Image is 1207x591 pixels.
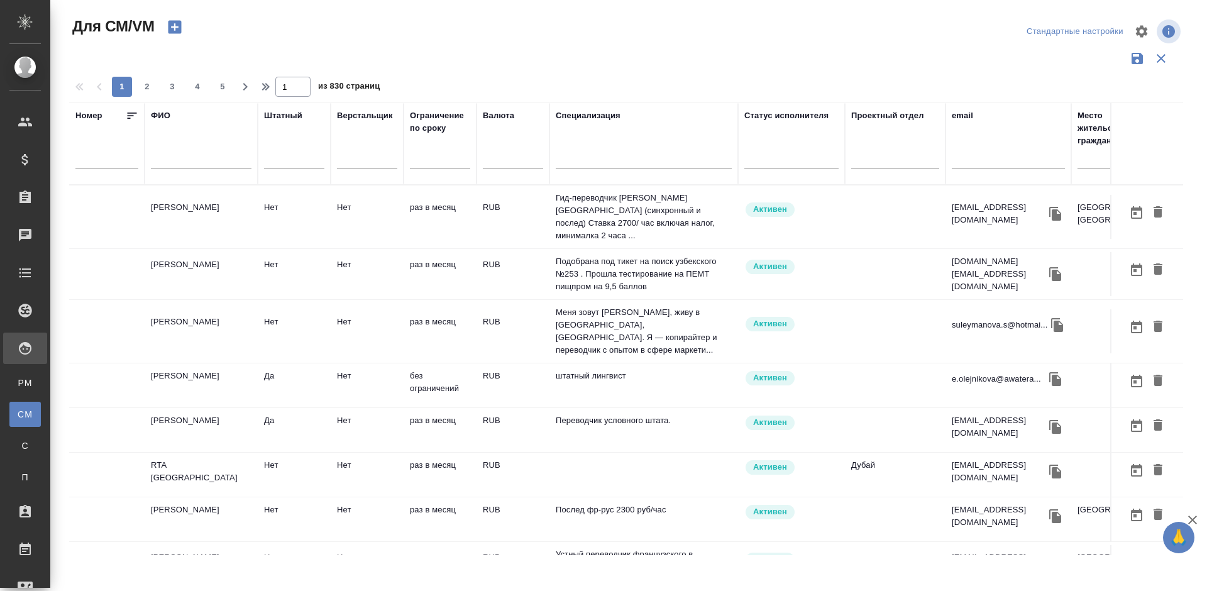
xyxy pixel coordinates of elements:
[9,465,41,490] a: П
[952,459,1046,484] p: [EMAIL_ADDRESS][DOMAIN_NAME]
[753,318,787,330] p: Активен
[404,497,477,541] td: раз в месяц
[331,252,404,296] td: Нет
[264,109,302,122] div: Штатный
[1168,524,1189,551] span: 🙏
[16,471,35,483] span: П
[1071,545,1184,589] td: [GEOGRAPHIC_DATA]
[258,453,331,497] td: Нет
[1046,555,1065,573] button: Скопировать
[556,109,620,122] div: Специализация
[1077,109,1178,147] div: Место жительства(Город), гражданство
[477,545,549,589] td: RUB
[744,459,839,476] div: Рядовой исполнитель: назначай с учетом рейтинга
[145,408,258,452] td: [PERSON_NAME]
[1126,258,1147,282] button: Открыть календарь загрузки
[952,109,973,122] div: email
[477,252,549,296] td: RUB
[187,80,207,93] span: 4
[477,497,549,541] td: RUB
[744,414,839,431] div: Рядовой исполнитель: назначай с учетом рейтинга
[1147,370,1169,393] button: Удалить
[1046,370,1065,389] button: Скопировать
[331,453,404,497] td: Нет
[337,109,393,122] div: Верстальщик
[137,80,157,93] span: 2
[952,319,1048,331] p: suleymanova.s@hotmai...
[145,545,258,589] td: [PERSON_NAME]
[258,309,331,353] td: Нет
[212,80,233,93] span: 5
[753,372,787,384] p: Активен
[753,553,787,566] p: Активен
[845,453,945,497] td: Дубай
[1046,462,1065,481] button: Скопировать
[145,195,258,239] td: [PERSON_NAME]
[1147,504,1169,527] button: Удалить
[9,370,41,395] a: PM
[1147,201,1169,224] button: Удалить
[753,416,787,429] p: Активен
[744,551,839,568] div: Рядовой исполнитель: назначай с учетом рейтинга
[16,408,35,421] span: CM
[137,77,157,97] button: 2
[952,551,1046,577] p: [EMAIL_ADDRESS][DOMAIN_NAME]
[477,195,549,239] td: RUB
[1157,19,1183,43] span: Посмотреть информацию
[16,377,35,389] span: PM
[483,109,514,122] div: Валюта
[556,192,732,242] p: Гид-переводчик [PERSON_NAME] [GEOGRAPHIC_DATA] (синхронный и послед) Ставка 2700/ час включая нал...
[151,109,170,122] div: ФИО
[744,258,839,275] div: Рядовой исполнитель: назначай с учетом рейтинга
[1147,258,1169,282] button: Удалить
[1071,195,1184,239] td: [GEOGRAPHIC_DATA], [GEOGRAPHIC_DATA]
[404,363,477,407] td: без ограничений
[404,195,477,239] td: раз в месяц
[1126,370,1147,393] button: Открыть календарь загрузки
[744,370,839,387] div: Рядовой исполнитель: назначай с учетом рейтинга
[1126,201,1147,224] button: Открыть календарь загрузки
[477,309,549,353] td: RUB
[75,109,102,122] div: Номер
[212,77,233,97] button: 5
[753,260,787,273] p: Активен
[162,80,182,93] span: 3
[744,504,839,521] div: Рядовой исполнитель: назначай с учетом рейтинга
[145,309,258,353] td: [PERSON_NAME]
[331,545,404,589] td: Нет
[556,255,732,293] p: Подобрана под тикет на поиск узбекского №253 . Прошла тестирование на ПЕМТ пищпром на 9,5 баллов
[331,408,404,452] td: Нет
[1023,22,1127,41] div: split button
[16,439,35,452] span: С
[556,504,732,516] p: Послед фр-рус 2300 руб/час
[1046,265,1065,284] button: Скопировать
[744,201,839,218] div: Рядовой исполнитель: назначай с учетом рейтинга
[477,408,549,452] td: RUB
[477,453,549,497] td: RUB
[145,453,258,497] td: RTA [GEOGRAPHIC_DATA]
[952,255,1046,293] p: [DOMAIN_NAME][EMAIL_ADDRESS][DOMAIN_NAME]
[556,548,732,586] p: Устный переводчик французского в [GEOGRAPHIC_DATA]. По тематикам: в основном, конечно, более общи...
[1127,16,1157,47] span: Настроить таблицу
[1071,497,1184,541] td: [GEOGRAPHIC_DATA]
[744,316,839,333] div: Рядовой исполнитель: назначай с учетом рейтинга
[69,16,155,36] span: Для СМ/VM
[851,109,924,122] div: Проектный отдел
[331,309,404,353] td: Нет
[404,252,477,296] td: раз в месяц
[258,252,331,296] td: Нет
[1126,551,1147,575] button: Открыть календарь загрузки
[477,363,549,407] td: RUB
[1147,414,1169,438] button: Удалить
[258,195,331,239] td: Нет
[145,497,258,541] td: [PERSON_NAME]
[162,77,182,97] button: 3
[1126,414,1147,438] button: Открыть календарь загрузки
[258,545,331,589] td: Нет
[753,505,787,518] p: Активен
[1126,504,1147,527] button: Открыть календарь загрузки
[9,402,41,427] a: CM
[556,306,732,356] p: Меня зовут [PERSON_NAME], живу в [GEOGRAPHIC_DATA], [GEOGRAPHIC_DATA]. Я — копирайтер и переводчи...
[410,109,470,135] div: Ограничение по сроку
[145,252,258,296] td: [PERSON_NAME]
